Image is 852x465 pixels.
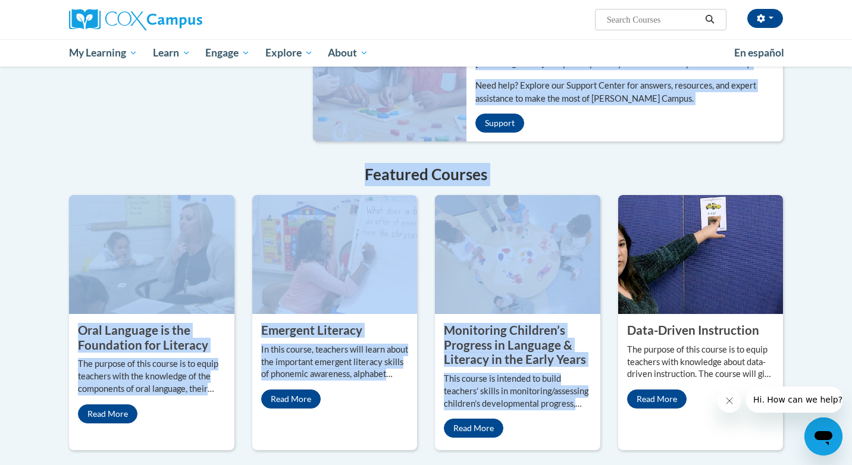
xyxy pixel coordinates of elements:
span: En español [734,46,784,59]
property: Monitoring Children’s Progress in Language & Literacy in the Early Years [444,323,586,366]
a: Explore [258,39,321,67]
span: About [328,46,368,60]
iframe: 来自公司的消息 [746,387,842,413]
img: Cox Campus [69,9,202,30]
a: Engage [198,39,258,67]
a: Support [475,114,524,133]
a: Learn [145,39,198,67]
button: Search [701,12,719,27]
property: Emergent Literacy [261,323,362,337]
a: Read More [261,389,321,409]
button: Account Settings [747,9,783,28]
span: Engage [205,46,250,60]
p: In this course, teachers will learn about the important emergent literacy skills of phonemic awar... [261,344,409,381]
p: Need help? Explore our Support Center for answers, resources, and expert assistance to make the m... [475,79,783,105]
p: The purpose of this course is to equip teachers with the knowledge of the components of oral lang... [78,358,225,395]
property: Data-Driven Instruction [627,323,759,337]
span: Explore [265,46,313,60]
img: Oral Language is the Foundation for Literacy [69,195,234,314]
img: Data-Driven Instruction [618,195,784,314]
a: En español [726,40,792,65]
span: Learn [153,46,190,60]
a: Cox Campus [69,9,295,30]
a: My Learning [61,39,145,67]
img: Monitoring Children’s Progress in Language & Literacy in the Early Years [435,195,600,314]
p: The purpose of this course is to equip teachers with knowledge about data-driven instruction. The... [627,344,775,381]
iframe: 关闭消息 [718,389,741,413]
div: Main menu [51,39,801,67]
a: About [321,39,377,67]
h4: Featured Courses [69,163,783,186]
iframe: 启动消息传送窗口的按钮 [804,417,842,455]
p: This course is intended to build teachers’ skills in monitoring/assessing children’s developmenta... [444,373,591,410]
a: Read More [444,419,503,438]
input: Search Courses [606,12,701,27]
img: Emergent Literacy [252,195,418,314]
a: Read More [78,404,137,423]
property: Oral Language is the Foundation for Literacy [78,323,208,352]
span: My Learning [69,46,137,60]
a: Read More [627,389,687,409]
